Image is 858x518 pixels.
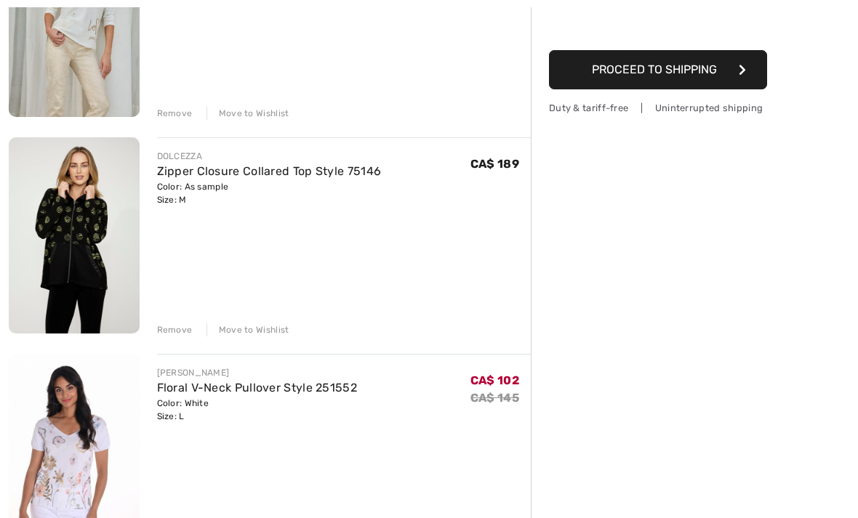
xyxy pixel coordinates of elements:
div: Move to Wishlist [207,324,289,337]
div: Color: As sample Size: M [157,181,382,207]
img: Zipper Closure Collared Top Style 75146 [9,138,140,333]
iframe: PayPal-paypal [549,13,767,46]
div: Move to Wishlist [207,108,289,121]
a: Floral V-Neck Pullover Style 251552 [157,381,358,395]
span: CA$ 189 [470,158,519,171]
div: [PERSON_NAME] [157,367,358,380]
div: Color: White Size: L [157,397,358,424]
button: Proceed to Shipping [549,51,767,90]
span: Proceed to Shipping [592,63,717,77]
div: DOLCEZZA [157,150,382,163]
div: Remove [157,324,193,337]
span: CA$ 102 [470,374,519,388]
div: Remove [157,108,193,121]
div: Duty & tariff-free | Uninterrupted shipping [549,102,767,116]
a: Zipper Closure Collared Top Style 75146 [157,165,382,179]
s: CA$ 145 [470,392,519,405]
